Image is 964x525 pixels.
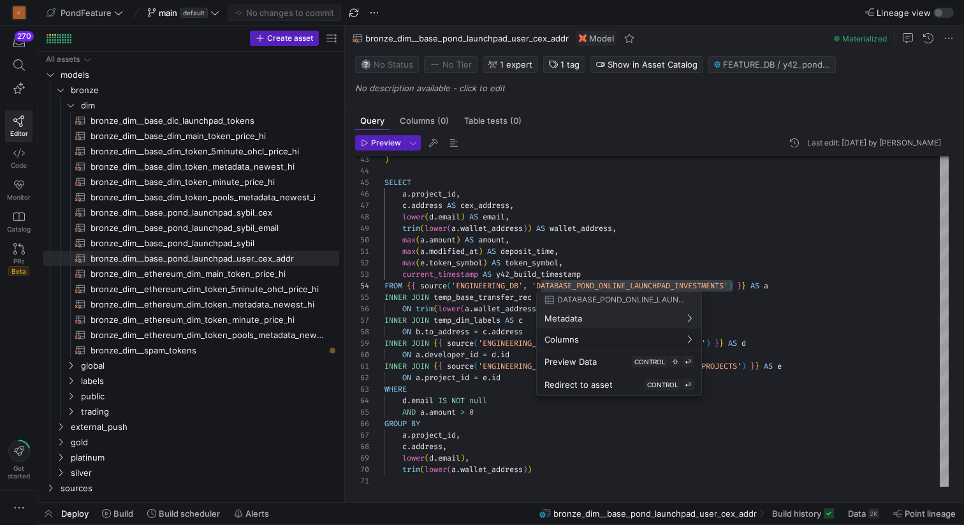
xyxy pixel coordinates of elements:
span: ⏎ [685,358,691,366]
span: ⇧ [672,358,678,366]
span: ⏎ [685,381,691,388]
span: Metadata [544,313,582,323]
span: CONTROL [647,381,678,388]
span: CONTROL [634,358,666,366]
span: DATABASE_POND_ONLINE_LAUNCHPAD_INVESTMENTS [557,295,686,304]
span: Preview Data [544,357,597,367]
span: Redirect to asset [544,380,613,390]
span: Columns [544,334,579,344]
